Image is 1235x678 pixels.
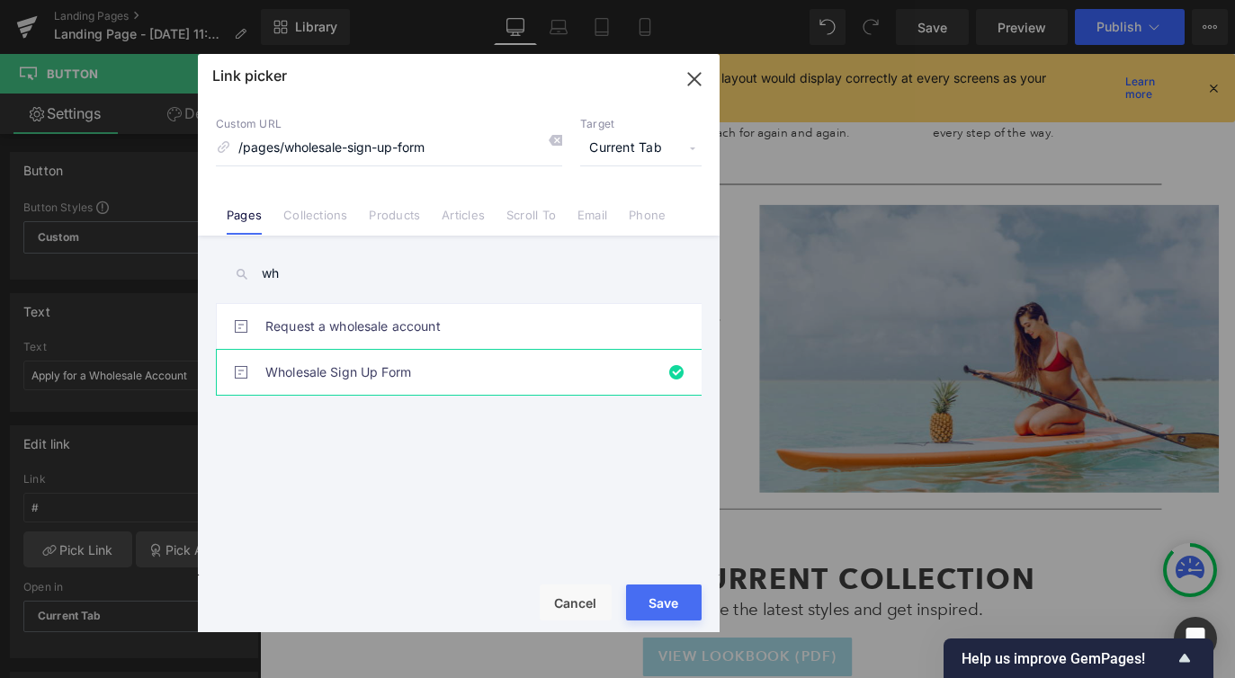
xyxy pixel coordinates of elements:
[18,277,531,306] p: Apply [DATE] to become an approved Pakaloha retailer.
[577,208,607,235] a: Email
[121,334,427,357] span: Apply for a Wholesale Account
[962,650,1174,667] span: Help us improve GemPages!
[369,208,420,235] a: Products
[18,605,1070,634] p: Browse our lookbook to see the latest styles and get inspired.
[506,208,556,235] a: Scroll To
[18,239,531,277] h2: Ready to Join?
[212,67,287,85] p: Link picker
[265,304,661,349] a: Request a wholesale account
[216,117,562,131] p: Custom URL
[626,584,702,620] button: Save
[442,208,485,235] a: Articles
[31,17,337,119] p: Pakaloha has been selling bikinis and been part of [US_STATE]’s surf culture for nearly two decad...
[216,131,562,165] input: https://gempages.net
[580,117,702,131] p: Target
[227,208,262,235] a: Pages
[751,17,1057,98] p: We’re more than just a vendor — we’re a partner. From quick responses to personalized order guida...
[540,584,612,620] button: Cancel
[1174,617,1217,660] div: Open Intercom Messenger
[629,208,666,235] a: Phone
[18,567,1070,605] h2: Explore Our Current Collection
[216,254,702,294] input: search ...
[103,324,444,367] a: Apply for a Wholesale Account
[580,131,702,165] span: Current Tab
[391,17,697,98] p: Every piece is designed with fit, comfort, and durability in mind. Our bikinis are made to last s...
[265,350,661,395] a: Wholesale Sign Up Form
[283,208,347,235] a: Collections
[962,647,1195,669] button: Show survey - Help us improve GemPages!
